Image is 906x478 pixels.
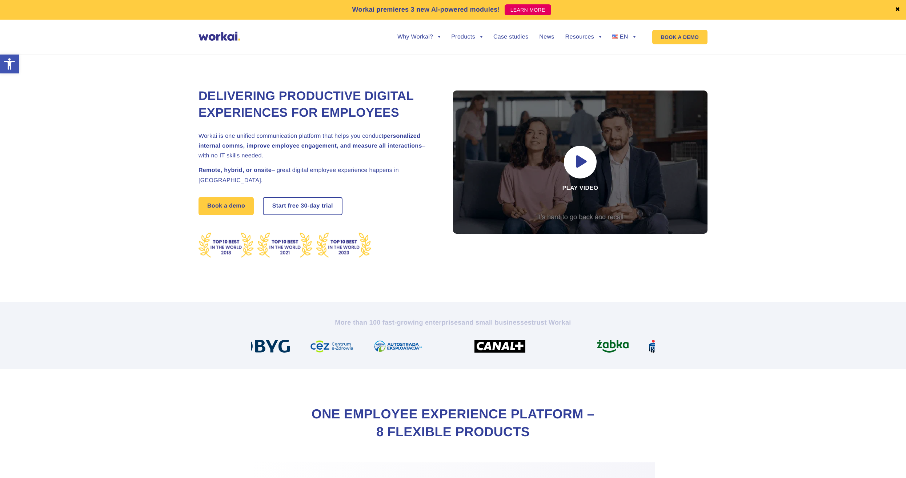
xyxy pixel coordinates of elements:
[301,203,320,209] i: 30-day
[539,34,554,40] a: News
[397,34,440,40] a: Why Workai?
[199,88,435,121] h1: Delivering Productive Digital Experiences for Employees
[199,165,435,185] h2: – great digital employee experience happens in [GEOGRAPHIC_DATA].
[453,91,707,234] div: Play video
[199,197,254,215] a: Book a demo
[505,4,551,15] a: LEARN MORE
[895,7,900,13] a: ✖
[493,34,528,40] a: Case studies
[199,131,435,161] h2: Workai is one unified communication platform that helps you conduct – with no IT skills needed.
[251,318,655,327] h2: More than 100 fast-growing enterprises trust Workai
[620,34,628,40] span: EN
[352,5,500,15] p: Workai premieres 3 new AI-powered modules!
[264,198,342,214] a: Start free30-daytrial
[451,34,482,40] a: Products
[565,34,601,40] a: Resources
[308,405,598,441] h2: One Employee Experience Platform – 8 flexible products
[462,319,532,326] i: and small businesses
[652,30,707,44] a: BOOK A DEMO
[199,167,272,173] strong: Remote, hybrid, or onsite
